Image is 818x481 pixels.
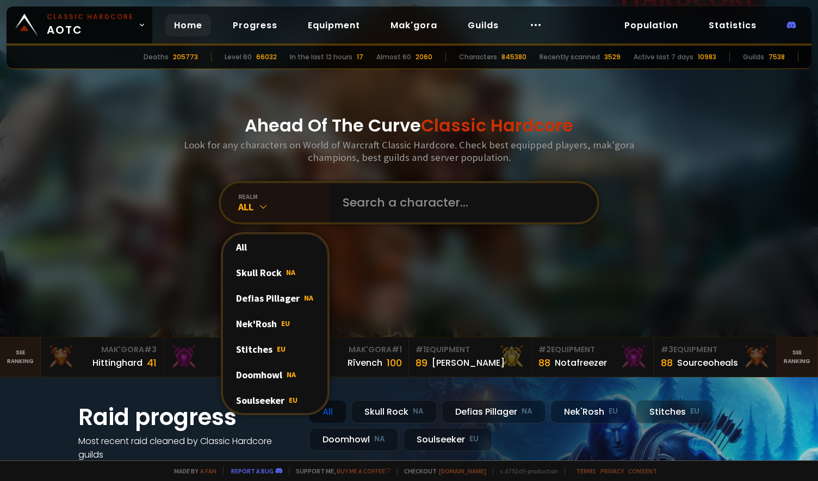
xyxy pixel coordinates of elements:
span: Classic Hardcore [421,113,573,138]
h3: Look for any characters on World of Warcraft Classic Hardcore. Check best equipped players, mak'g... [179,139,639,164]
a: #1Equipment89[PERSON_NAME] [409,338,532,377]
div: 66032 [256,52,277,62]
a: Population [616,14,687,36]
a: Report a bug [231,467,274,475]
div: 845380 [501,52,526,62]
div: All [238,201,330,213]
div: 7538 [769,52,785,62]
div: 17 [357,52,363,62]
div: Defias Pillager [223,285,327,311]
div: Active last 7 days [634,52,693,62]
div: Equipment [416,344,525,355]
div: All [309,400,346,423]
div: 2060 [416,52,432,62]
div: Doomhowl [309,428,399,451]
div: Mak'Gora [293,344,402,355]
small: EU [469,434,479,445]
a: Buy me a coffee [337,467,391,475]
span: # 2 [538,344,551,355]
span: NA [286,267,295,277]
h1: Ahead Of The Curve [245,113,573,139]
div: Almost 60 [376,52,411,62]
a: a fan [200,467,216,475]
a: Mak'Gora#1Rîvench100 [286,338,409,377]
div: [PERSON_NAME] [432,356,505,370]
span: AOTC [47,12,134,38]
a: Equipment [299,14,369,36]
div: Recently scanned [540,52,600,62]
div: Defias Pillager [442,400,546,423]
span: # 1 [416,344,426,355]
small: EU [690,406,699,417]
div: Soulseeker [223,388,327,413]
span: # 1 [392,344,402,355]
small: NA [374,434,385,445]
a: #2Equipment88Notafreezer [532,338,655,377]
span: Support me, [289,467,391,475]
input: Search a character... [336,183,584,222]
a: Mak'gora [382,14,446,36]
div: All [223,234,327,260]
small: NA [522,406,532,417]
a: Progress [224,14,286,36]
div: Level 60 [225,52,252,62]
small: EU [609,406,618,417]
span: # 3 [144,344,157,355]
div: Deaths [144,52,169,62]
div: Nek'Rosh [223,311,327,336]
small: NA [413,406,424,417]
div: 10983 [698,52,716,62]
div: Guilds [743,52,764,62]
span: Made by [168,467,216,475]
div: Stitches [223,336,327,362]
a: Statistics [700,14,765,36]
div: 100 [387,355,402,370]
div: Rîvench [348,356,382,370]
a: Guilds [459,14,507,36]
div: Hittinghard [92,356,142,370]
div: 205773 [173,52,198,62]
div: 89 [416,355,427,370]
span: EU [281,318,290,328]
a: Classic HardcoreAOTC [7,7,152,43]
a: [DOMAIN_NAME] [439,467,486,475]
a: Terms [576,467,596,475]
small: Classic Hardcore [47,12,134,22]
a: Seeranking [777,338,818,377]
div: Stitches [636,400,713,423]
div: 3529 [604,52,621,62]
div: Skull Rock [351,400,437,423]
div: 41 [147,355,157,370]
div: Mak'Gora [170,344,280,355]
span: NA [304,293,313,303]
div: 88 [538,355,550,370]
div: Skull Rock [223,260,327,285]
a: #3Equipment88Sourceoheals [654,338,777,377]
a: Mak'Gora#3Hittinghard41 [41,338,164,377]
div: Notafreezer [555,356,607,370]
div: Doomhowl [223,362,327,388]
a: Mak'Gora#2Rivench100 [164,338,287,377]
div: Characters [459,52,497,62]
div: realm [238,192,330,201]
div: Nek'Rosh [550,400,631,423]
a: Privacy [600,467,624,475]
div: In the last 12 hours [290,52,352,62]
a: Consent [628,467,657,475]
span: Checkout [397,467,486,475]
div: Soulseeker [403,428,492,451]
span: EU [289,395,298,405]
h1: Raid progress [78,400,296,434]
div: Equipment [538,344,648,355]
a: Home [165,14,211,36]
span: NA [287,370,296,379]
span: EU [277,344,286,354]
div: Sourceoheals [677,356,738,370]
span: v. d752d5 - production [493,467,558,475]
div: Equipment [661,344,770,355]
div: 88 [661,355,673,370]
h4: Most recent raid cleaned by Classic Hardcore guilds [78,434,296,461]
div: Mak'Gora [47,344,157,355]
span: # 3 [661,344,673,355]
